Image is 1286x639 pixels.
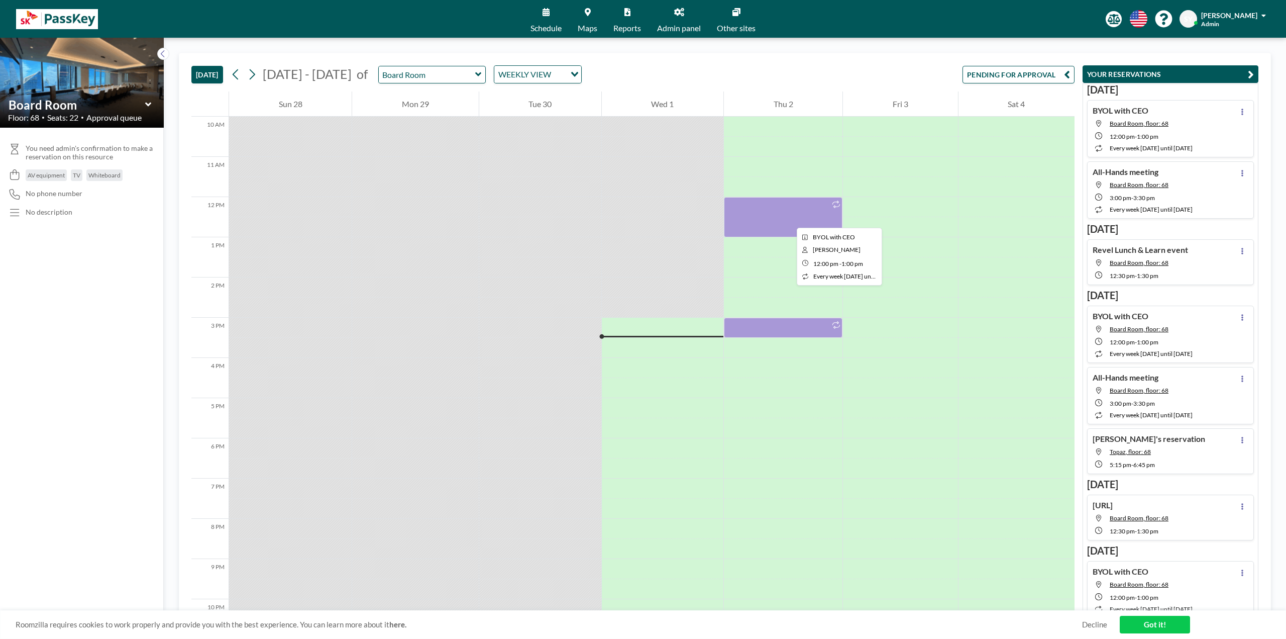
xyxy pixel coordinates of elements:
div: 6 PM [191,438,229,479]
span: 6:45 PM [1133,461,1155,469]
div: Sat 4 [958,92,1075,117]
div: Sun 28 [229,92,352,117]
span: - [1131,400,1133,407]
div: Mon 29 [352,92,478,117]
span: 3:00 PM [1110,194,1131,202]
h4: BYOL with CEO [1093,567,1148,577]
a: here. [389,620,406,629]
button: PENDING FOR APPROVAL [962,66,1075,83]
span: of [357,66,368,82]
span: 12:00 PM [1110,338,1135,346]
span: Other sites [717,24,756,32]
span: You need admin's confirmation to make a reservation on this resource [26,144,156,161]
div: 8 PM [191,519,229,559]
span: 3:30 PM [1133,400,1155,407]
span: 1:00 PM [841,260,863,267]
div: 4 PM [191,358,229,398]
input: Board Room [379,66,475,83]
h3: [DATE] [1087,544,1254,557]
span: Admin [1201,20,1219,28]
span: 12:00 PM [1110,594,1135,601]
span: 12:30 PM [1110,527,1135,535]
span: Approval queue [86,113,142,123]
span: - [1135,594,1137,601]
span: every week [DATE] until [DATE] [1110,144,1193,152]
div: Search for option [494,66,581,83]
span: 1:30 PM [1137,272,1158,280]
span: No phone number [26,189,82,198]
span: every week [DATE] until [DATE] [1110,411,1193,419]
span: 1:00 PM [1137,133,1158,140]
div: 9 PM [191,559,229,599]
div: Tue 30 [479,92,601,117]
div: 3 PM [191,318,229,358]
input: Search for option [554,68,565,81]
span: every week [DATE] until [DATE] [1110,350,1193,357]
span: 1:30 PM [1137,527,1158,535]
span: Board Room, floor: 68 [1110,259,1168,266]
span: - [839,260,841,267]
button: [DATE] [191,66,223,83]
h4: BYOL with CEO [1093,106,1148,116]
span: 3:00 PM [1110,400,1131,407]
h3: [DATE] [1087,478,1254,491]
button: YOUR RESERVATIONS [1083,65,1258,83]
span: Whiteboard [88,171,121,179]
span: 12:00 PM [813,260,838,267]
div: 11 AM [191,157,229,197]
span: - [1131,194,1133,202]
span: every week [DATE] until [DATE] [1110,206,1193,213]
span: - [1135,338,1137,346]
div: 2 PM [191,278,229,318]
div: 5 PM [191,398,229,438]
span: 12:00 PM [1110,133,1135,140]
span: 1:00 PM [1137,594,1158,601]
span: Seulkee Yun [813,246,861,253]
span: Board Room, floor: 68 [1110,181,1168,189]
a: Decline [1082,620,1107,629]
span: Roomzilla requires cookies to work properly and provide you with the best experience. You can lea... [16,620,1082,629]
h3: [DATE] [1087,83,1254,96]
span: every week [DATE] until [DATE] [813,272,896,280]
h3: [DATE] [1087,223,1254,235]
div: Thu 2 [724,92,842,117]
span: 1:00 PM [1137,338,1158,346]
span: Board Room, floor: 68 [1110,120,1168,127]
span: Seats: 22 [47,113,78,123]
span: • [81,114,84,121]
h4: [PERSON_NAME]'s reservation [1093,434,1205,444]
span: • [42,114,45,121]
span: Maps [578,24,597,32]
span: BYOL with CEO [813,233,855,241]
span: - [1131,461,1133,469]
div: No description [26,208,72,217]
span: Board Room, floor: 68 [1110,581,1168,588]
h4: All-Hands meeting [1093,373,1158,383]
span: Board Room, floor: 68 [1110,325,1168,333]
span: WEEKLY VIEW [496,68,553,81]
span: Board Room, floor: 68 [1110,514,1168,522]
span: - [1135,133,1137,140]
div: 1 PM [191,237,229,278]
img: organization-logo [16,9,98,29]
div: Wed 1 [602,92,723,117]
span: SY [1184,15,1193,24]
span: [PERSON_NAME] [1201,11,1257,20]
span: [DATE] - [DATE] [263,66,352,81]
div: 7 PM [191,479,229,519]
h4: Revel Lunch & Learn event [1093,245,1188,255]
span: Admin panel [657,24,701,32]
span: Schedule [530,24,562,32]
span: Board Room, floor: 68 [1110,387,1168,394]
div: 10 AM [191,117,229,157]
span: Topaz, floor: 68 [1110,448,1151,455]
span: TV [73,171,80,179]
span: 5:15 PM [1110,461,1131,469]
span: AV equipment [28,171,65,179]
a: Got it! [1120,616,1190,633]
h3: [DATE] [1087,289,1254,302]
div: Fri 3 [843,92,957,117]
span: Floor: 68 [8,113,39,123]
div: 12 PM [191,197,229,237]
span: - [1135,527,1137,535]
